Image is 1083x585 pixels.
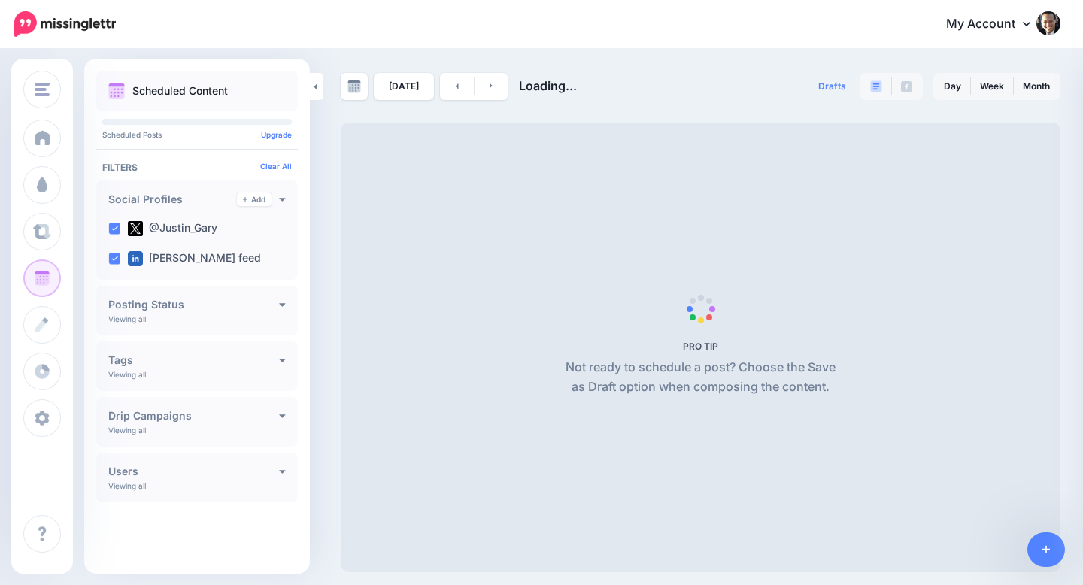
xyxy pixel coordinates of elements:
[818,82,846,91] span: Drafts
[971,74,1013,99] a: Week
[108,83,125,99] img: calendar.png
[560,341,842,352] h5: PRO TIP
[108,355,279,365] h4: Tags
[128,251,261,266] label: [PERSON_NAME] feed
[132,86,228,96] p: Scheduled Content
[260,162,292,171] a: Clear All
[102,131,292,138] p: Scheduled Posts
[108,370,146,379] p: Viewing all
[560,358,842,397] p: Not ready to schedule a post? Choose the Save as Draft option when composing the content.
[261,130,292,139] a: Upgrade
[347,80,361,93] img: calendar-grey-darker.png
[108,426,146,435] p: Viewing all
[901,81,912,92] img: facebook-grey-square.png
[870,80,882,92] img: paragraph-boxed.png
[935,74,970,99] a: Day
[108,314,146,323] p: Viewing all
[108,481,146,490] p: Viewing all
[108,411,279,421] h4: Drip Campaigns
[128,221,143,236] img: twitter-square.png
[237,192,272,206] a: Add
[809,73,855,100] a: Drafts
[108,466,279,477] h4: Users
[35,83,50,96] img: menu.png
[128,221,217,236] label: @Justin_Gary
[108,194,237,205] h4: Social Profiles
[931,6,1060,43] a: My Account
[519,78,577,93] span: Loading...
[128,251,143,266] img: linkedin-square.png
[374,73,434,100] a: [DATE]
[1014,74,1059,99] a: Month
[108,299,279,310] h4: Posting Status
[14,11,116,37] img: Missinglettr
[102,162,292,173] h4: Filters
